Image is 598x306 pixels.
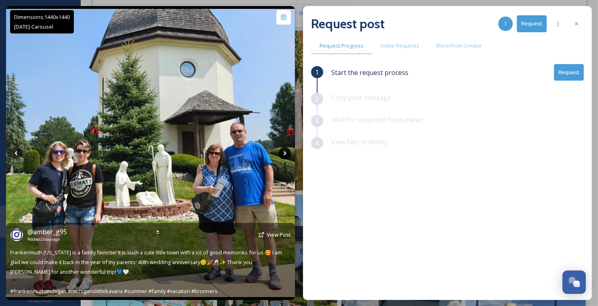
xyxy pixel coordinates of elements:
span: [DATE] - Carousel [14,23,53,30]
button: Open Chat [562,271,586,294]
span: 3 [315,116,319,126]
span: @ amber_g95 [27,227,67,236]
a: View Post [267,231,291,239]
span: Active Requests [381,42,419,50]
span: 1 [504,20,507,27]
a: @amber_g95 [27,227,67,237]
span: Request Progress [320,42,364,50]
span: View Post [267,231,291,238]
span: 4 [315,138,319,148]
button: Request [517,15,547,32]
img: Frankenmuth Michigan is a family favorite! It is such a cute little town with a lot of good memor... [6,9,295,298]
span: Start the request process [331,68,408,77]
span: Dimensions: 1440 x 1440 [14,13,70,21]
span: Posted 23 days ago [27,237,67,242]
span: More From Creator [436,42,482,50]
span: View files in library [331,137,388,146]
span: 1 [315,67,319,77]
span: Frankenmuth [US_STATE] is a family favorite! It is such a cute little town with a lot of good mem... [10,249,283,295]
span: Wait for response from owner [331,115,424,124]
span: 2 [315,94,319,104]
button: Request [554,64,584,81]
h2: Request post [311,14,385,33]
span: Copy your message [331,93,391,102]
